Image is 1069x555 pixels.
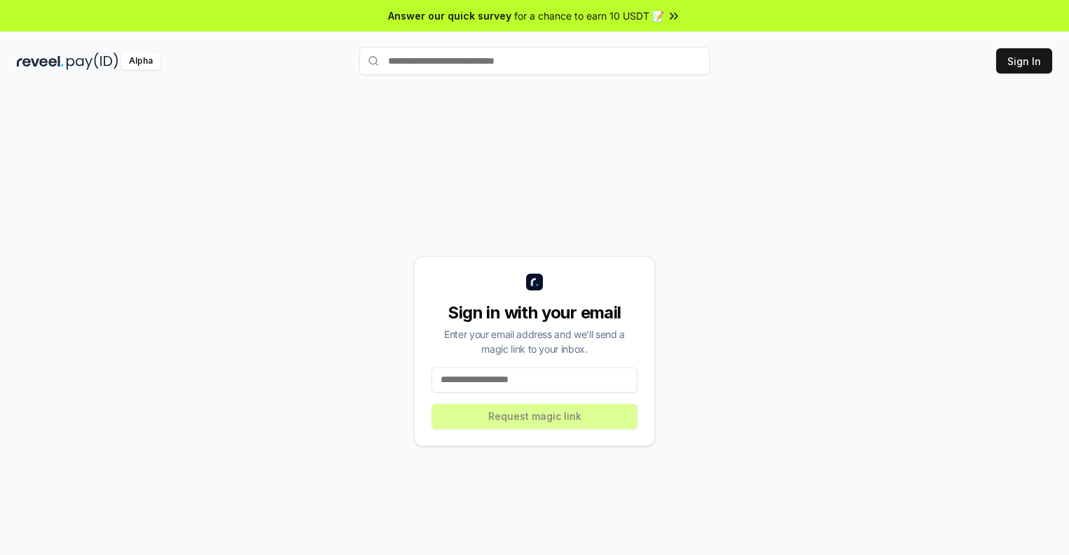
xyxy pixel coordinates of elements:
[996,48,1052,73] button: Sign In
[432,327,637,356] div: Enter your email address and we’ll send a magic link to your inbox.
[514,8,664,23] span: for a chance to earn 10 USDT 📝
[67,52,118,70] img: pay_id
[432,302,637,324] div: Sign in with your email
[17,52,64,70] img: reveel_dark
[121,52,160,70] div: Alpha
[526,274,543,290] img: logo_small
[388,8,511,23] span: Answer our quick survey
